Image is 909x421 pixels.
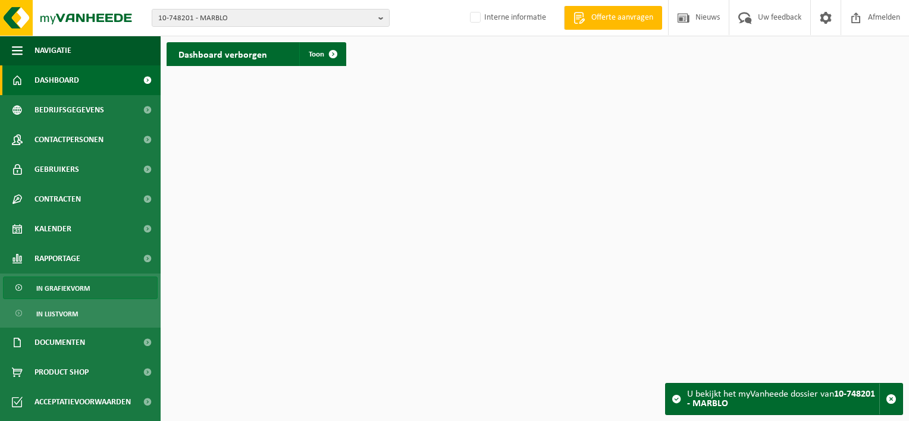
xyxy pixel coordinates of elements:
span: Contactpersonen [35,125,104,155]
span: Navigatie [35,36,71,65]
span: Toon [309,51,324,58]
span: In grafiekvorm [36,277,90,300]
span: Product Shop [35,357,89,387]
h2: Dashboard verborgen [167,42,279,65]
a: In grafiekvorm [3,277,158,299]
span: In lijstvorm [36,303,78,325]
span: Documenten [35,328,85,357]
span: Gebruikers [35,155,79,184]
div: U bekijkt het myVanheede dossier van [687,384,879,414]
span: Offerte aanvragen [588,12,656,24]
span: Bedrijfsgegevens [35,95,104,125]
span: Dashboard [35,65,79,95]
label: Interne informatie [468,9,546,27]
a: Toon [299,42,345,66]
a: Offerte aanvragen [564,6,662,30]
span: 10-748201 - MARBLO [158,10,374,27]
a: In lijstvorm [3,302,158,325]
button: 10-748201 - MARBLO [152,9,390,27]
span: Kalender [35,214,71,244]
span: Contracten [35,184,81,214]
span: Acceptatievoorwaarden [35,387,131,417]
span: Rapportage [35,244,80,274]
strong: 10-748201 - MARBLO [687,389,875,409]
